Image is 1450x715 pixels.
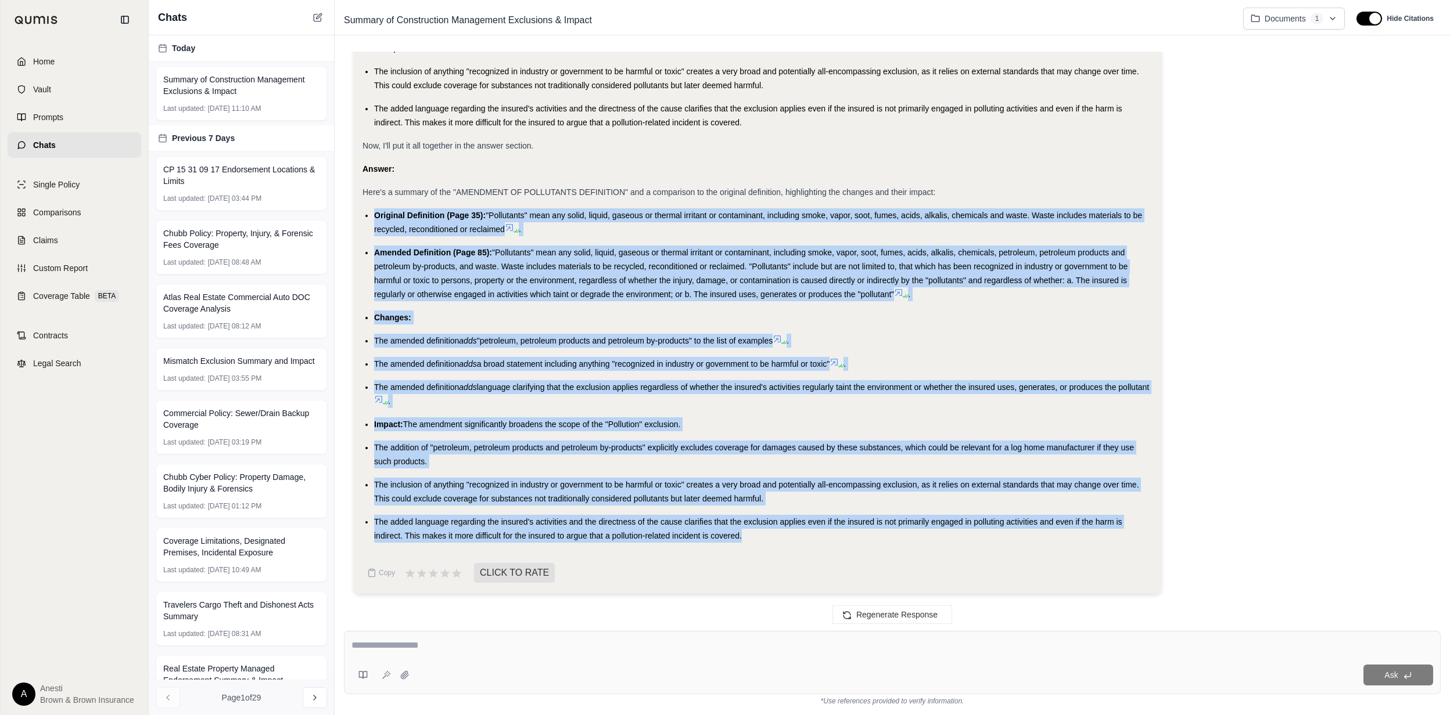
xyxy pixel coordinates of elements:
[163,599,320,622] span: Travelers Cargo Theft and Dishonest Acts Summary
[459,336,476,345] span: adds
[374,211,486,220] span: Original Definition (Page 35):
[116,10,134,29] button: Collapse sidebar
[8,351,141,376] a: Legal Search
[40,694,134,706] span: Brown & Brown Insurance
[1311,13,1324,24] span: 1
[474,563,555,583] span: CLICK TO RATE
[8,228,141,253] a: Claims
[374,480,1139,503] span: The inclusion of anything "recognized in industry or government to be harmful or toxic" creates a...
[374,248,1128,299] span: "Pollutants" mean any solid, liquid, gaseous or thermal irritant or contaminant, including smoke,...
[459,382,476,392] span: adds
[374,443,1134,466] span: The addition of "petroleum, petroleum products and petroleum by-products" explicitly excludes cov...
[33,330,68,341] span: Contracts
[33,179,80,190] span: Single Policy
[12,682,35,706] div: A
[208,565,261,575] span: [DATE] 10:49 AM
[832,605,952,624] button: Regenerate Response
[8,283,141,309] a: Coverage TableBETA
[172,132,235,144] span: Previous 7 Days
[8,255,141,281] a: Custom Report
[459,359,476,369] span: adds
[163,74,320,97] span: Summary of Construction Management Exclusions & Impact
[374,211,1142,234] span: "Pollutants" mean any solid, liquid, gaseous or thermal irritant or contaminant, including smoke,...
[208,194,261,203] span: [DATE] 03:44 PM
[172,42,195,54] span: Today
[362,164,394,174] strong: Answer:
[33,56,55,67] span: Home
[844,359,846,369] span: .
[33,84,51,95] span: Vault
[163,258,206,267] span: Last updated:
[477,336,773,345] span: "petroleum, petroleum products and petroleum by-products" to the list of examples
[787,336,789,345] span: .
[208,322,261,331] span: [DATE] 08:12 AM
[163,471,320,494] span: Chubb Cyber Policy: Property Damage, Bodily Injury & Forensics
[208,438,261,447] span: [DATE] 03:19 PM
[163,501,206,511] span: Last updated:
[163,355,315,367] span: Mismatch Exclusion Summary and Impact
[163,104,206,113] span: Last updated:
[374,517,1122,540] span: The added language regarding the insured's activities and the directness of the cause clarifies t...
[477,382,1150,392] span: language clarifying that the exclusion applies regardless of whether the insured's activities reg...
[33,207,81,218] span: Comparisons
[8,132,141,158] a: Chats
[388,396,390,406] span: .
[344,694,1441,706] div: *Use references provided to verify information.
[208,104,261,113] span: [DATE] 11:10 AM
[1387,14,1434,23] span: Hide Citations
[8,200,141,225] a: Comparisons
[1243,8,1345,30] button: Documents1
[40,682,134,694] span: Anesti
[374,104,1122,127] span: The added language regarding the insured's activities and the directness of the cause clarifies t...
[8,172,141,197] a: Single Policy
[856,610,938,619] span: Regenerate Response
[15,16,58,24] img: Qumis Logo
[163,407,320,431] span: Commercial Policy: Sewer/Drain Backup Coverage
[8,104,141,130] a: Prompts
[163,374,206,383] span: Last updated:
[8,323,141,348] a: Contracts
[403,420,681,429] span: The amendment significantly broadens the scope of the "Pollution" exclusion.
[362,141,534,150] span: Now, I'll put it all together in the answer section.
[339,11,1234,30] div: Edit Title
[163,535,320,558] span: Coverage Limitations, Designated Premises, Incidental Exposure
[33,234,58,246] span: Claims
[374,420,403,429] span: Impact:
[1384,670,1398,680] span: Ask
[8,77,141,102] a: Vault
[362,561,400,584] button: Copy
[339,11,597,30] span: Summary of Construction Management Exclusions & Impact
[163,291,320,315] span: Atlas Real Estate Commercial Auto DOC Coverage Analysis
[163,663,320,686] span: Real Estate Property Managed Endorsement Summary & Impact
[1265,13,1306,24] span: Documents
[311,10,325,24] button: New Chat
[33,139,56,151] span: Chats
[33,111,63,123] span: Prompts
[379,568,395,577] span: Copy
[222,692,261,703] span: Page 1 of 29
[163,322,206,331] span: Last updated:
[163,194,206,203] span: Last updated:
[362,187,935,197] span: Here's a summary of the "AMENDMENT OF POLLUTANTS DEFINITION" and a comparison to the original def...
[95,290,119,302] span: BETA
[477,359,830,369] span: a broad statement including anything "recognized in industry or government to be harmful or toxic"
[374,336,459,345] span: The amended definition
[8,49,141,74] a: Home
[208,629,261,638] span: [DATE] 08:31 AM
[163,438,206,447] span: Last updated:
[374,30,1134,53] span: The addition of "petroleum, petroleum products and petroleum by-products" explicitly excludes cov...
[33,290,90,302] span: Coverage Table
[163,565,206,575] span: Last updated:
[374,359,459,369] span: The amended definition
[374,313,411,322] span: Changes:
[208,374,261,383] span: [DATE] 03:55 PM
[374,382,459,392] span: The amended definition
[158,9,187,26] span: Chats
[208,501,261,511] span: [DATE] 01:12 PM
[163,164,320,187] span: CP 15 31 09 17 Endorsement Locations & Limits
[908,290,910,299] span: .
[163,228,320,251] span: Chubb Policy: Property, Injury, & Forensic Fees Coverage
[208,258,261,267] span: [DATE] 08:48 AM
[163,629,206,638] span: Last updated:
[519,225,521,234] span: .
